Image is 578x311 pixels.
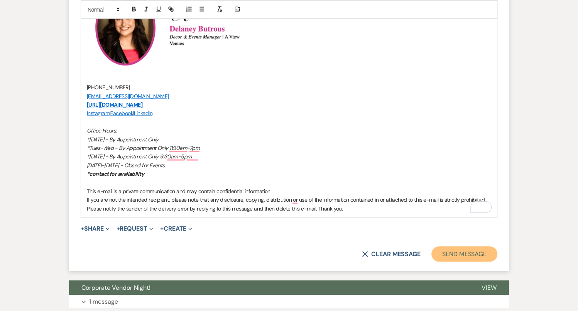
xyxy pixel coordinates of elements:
button: Send Message [431,246,497,262]
span: View [482,284,497,292]
button: Corporate Vendor Night! [69,280,469,295]
span: + [160,226,164,232]
a: [EMAIL_ADDRESS][DOMAIN_NAME] [87,93,169,100]
p: This e-mail is a private communication and may contain confidential information. [87,187,491,195]
button: Create [160,226,192,232]
em: *contact for availability [87,170,144,177]
button: Clear message [362,251,421,257]
p: | | [87,109,491,117]
em: [DATE]-[DATE] - Closed for Events [87,162,165,169]
button: Request [117,226,153,232]
p: If you are not the intended recipient, please note that any disclosure, copying, distribution or ... [87,195,491,213]
img: Screenshot 2024-08-29 at 1.40.01 PM.png [166,8,250,47]
span: + [81,226,84,232]
button: 1 message [69,295,509,308]
a: Facebook [110,110,133,117]
em: *[DATE] - By Appointment Only 9:30am-5pm [87,153,192,160]
a: [URL][DOMAIN_NAME] [87,101,142,108]
a: Instagram [87,110,110,117]
button: View [469,280,509,295]
span: + [117,226,120,232]
button: Share [81,226,110,232]
em: Office Hours: [87,127,117,134]
em: *Tues-Wed - By Appointment Only 11:30am-7pm [87,144,199,151]
p: 1 message [89,297,118,307]
a: LinkedIn [134,110,152,117]
p: [PHONE_NUMBER] [87,83,491,92]
em: *[DATE] - By Appointment Only [87,136,159,143]
span: Corporate Vendor Night! [81,284,150,292]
